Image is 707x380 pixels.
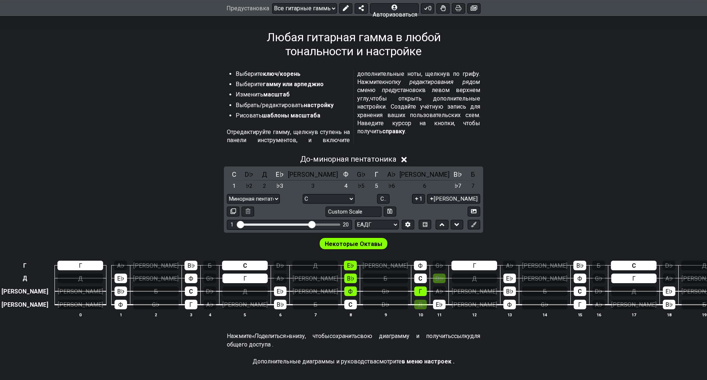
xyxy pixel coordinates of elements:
[507,301,512,308] font: Ф
[154,288,158,295] font: Б
[419,196,422,202] font: 1
[313,262,318,269] font: Д
[611,301,657,308] font: [PERSON_NAME]
[79,262,82,269] font: Г
[387,170,396,178] font: А♭
[244,313,246,317] font: 5
[382,128,405,135] font: справку
[232,170,236,178] font: С
[402,220,414,230] button: Редактировать тюнинг
[506,288,513,295] font: B♭
[370,3,419,13] button: Авторизоваться
[300,155,310,163] font: До
[578,313,582,317] font: 15
[339,181,353,191] div: переключить градус шкалы
[369,169,384,179] div: переключить класс питча
[360,87,422,94] font: меню предустановок
[522,275,567,282] font: [PERSON_NAME]
[468,220,480,230] button: Сначала нажмите «Изменить предустановку», чтобы включить редактирование маркера.
[257,169,272,179] div: переключить класс питча
[376,358,402,365] font: смотрите
[348,288,353,295] font: Ф
[702,313,706,317] font: 19
[632,313,636,317] font: 17
[209,313,211,317] font: 4
[189,275,193,282] font: Ф
[665,301,673,308] font: B♭
[339,3,352,13] button: Изменить предустановку
[384,169,399,179] div: переключить класс питча
[272,181,287,191] div: переключить градус шкалы
[436,301,443,308] font: Е♭
[419,220,431,230] button: Переключить вид горизонтального хорда
[436,220,448,230] button: Move up
[383,275,387,282] font: Б
[288,170,338,178] font: [PERSON_NAME]
[227,194,280,204] select: Шкала
[597,262,601,269] font: Б
[303,194,355,204] select: Тоник/Корень
[227,169,241,179] div: переключить класс питча
[236,70,263,77] font: Выберите
[400,169,450,179] div: переключить класс питча
[257,181,272,191] div: переключить градус шкалы
[423,183,426,189] font: 6
[311,183,314,189] font: 3
[226,5,269,12] font: Предустановка
[263,81,324,88] font: гамму или арпеджио
[541,301,548,308] font: G♭
[454,183,461,189] font: ♭7
[120,313,122,317] font: 1
[288,169,338,179] div: переключить класс питча
[313,301,317,308] font: Б
[436,3,450,13] button: Включить ловкость для всех ладов
[369,181,384,191] div: переключить градус шкалы
[222,301,268,308] font: [PERSON_NAME]
[451,181,465,191] div: переключить градус шкалы
[208,262,212,269] font: Б
[190,313,192,317] font: 3
[117,288,124,295] font: B♭
[1,301,48,308] font: [PERSON_NAME]
[117,262,124,269] font: А♭
[522,262,567,269] font: [PERSON_NAME]
[325,239,382,249] span: Сначала включите режим полного редактирования, чтобы редактировать
[595,275,602,282] font: G♭
[451,220,463,230] button: Move down
[419,288,422,295] font: Г
[227,332,480,348] font: для общего доступа .
[543,288,547,295] font: Б
[262,170,267,178] font: Д
[632,288,636,295] font: Д
[187,262,195,269] font: B♭
[357,95,480,135] font: чтобы открыть дополнительные настройки. Создайте учётную запись для хранения ваших пользовательск...
[702,301,706,308] font: Б
[314,313,316,317] font: 7
[133,262,179,269] font: [PERSON_NAME]
[263,70,300,77] font: ключ/корень
[252,332,289,339] font: «Поделиться»
[276,262,284,269] font: D♭
[377,194,390,204] button: С..
[452,3,465,13] button: Печать
[227,220,352,230] div: Видимый диапазон ладов
[384,313,387,317] font: 9
[402,358,454,365] font: в меню настроек .
[388,183,395,189] font: ♭6
[421,3,434,13] button: 0
[245,170,253,178] font: D♭
[347,262,354,269] font: Е♭
[155,313,157,317] font: 2
[349,313,352,317] font: 8
[1,288,48,295] font: [PERSON_NAME]
[542,313,547,317] font: 14
[380,196,386,202] font: С..
[118,301,123,308] font: Ф
[597,313,601,317] font: 16
[330,332,357,339] font: сохранить
[58,301,103,308] font: [PERSON_NAME]
[236,91,263,98] font: Изменить
[206,275,214,282] font: G♭
[466,169,480,179] div: переключить класс питча
[471,170,475,178] font: Б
